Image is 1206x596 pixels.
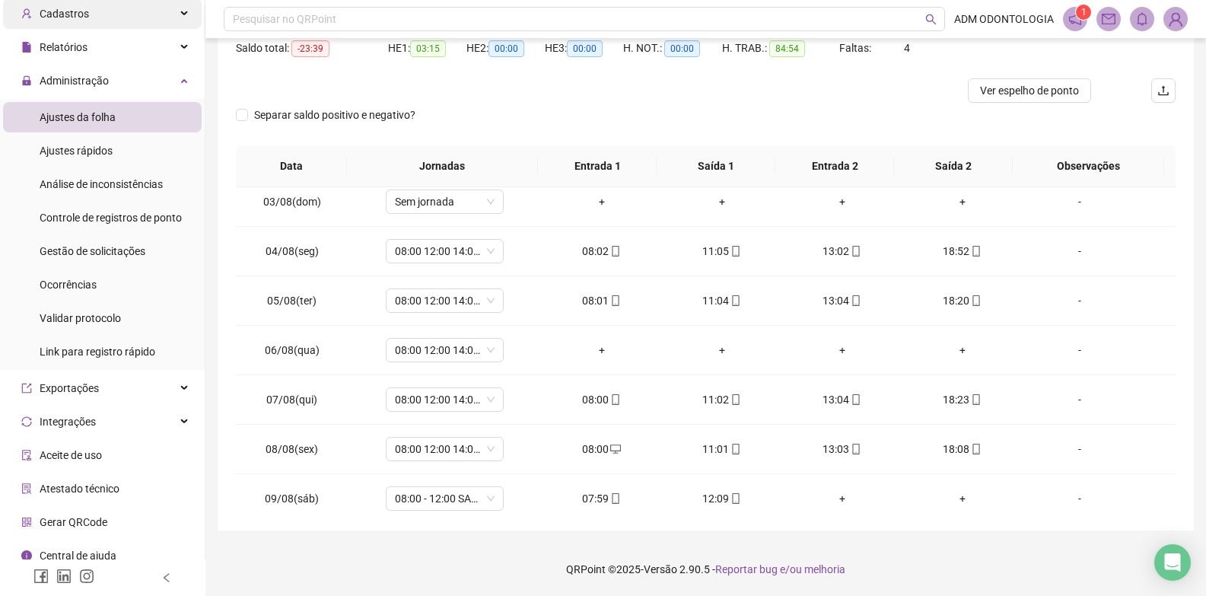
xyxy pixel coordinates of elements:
span: user-add [21,8,32,19]
span: -23:39 [291,40,329,57]
th: Observações [1013,145,1164,187]
span: Link para registro rápido [40,346,155,358]
div: - [1035,342,1125,359]
span: 05/08(ter) [267,295,317,307]
span: Análise de inconsistências [40,178,163,190]
div: - [1035,490,1125,507]
span: 08:00 12:00 14:00 18:00 [395,388,495,411]
span: 07/08(qui) [266,394,317,406]
span: 00:00 [664,40,700,57]
img: 62443 [1164,8,1187,30]
span: mobile [609,394,621,405]
span: Observações [1025,158,1152,174]
div: + [554,342,650,359]
span: mobile [849,394,861,405]
div: 18:20 [915,292,1010,309]
div: H. TRAB.: [722,40,839,57]
span: mobile [849,295,861,306]
span: file [21,42,32,53]
span: 03:15 [410,40,446,57]
div: 11:02 [674,391,770,408]
span: Ocorrências [40,279,97,291]
span: 84:54 [769,40,805,57]
span: mobile [969,246,982,257]
span: solution [21,483,32,494]
div: - [1035,391,1125,408]
span: 03/08(dom) [263,196,321,208]
div: - [1035,441,1125,457]
span: Integrações [40,416,96,428]
span: Atestado técnico [40,483,119,495]
span: qrcode [21,517,32,527]
div: 08:00 [554,441,650,457]
div: + [915,342,1010,359]
button: Ver espelho de ponto [968,78,1091,103]
div: 08:00 [554,391,650,408]
span: lock [21,75,32,86]
span: Faltas: [839,42,873,54]
span: mobile [609,246,621,257]
div: - [1035,193,1125,210]
div: + [674,342,770,359]
span: audit [21,450,32,461]
span: mobile [729,493,741,504]
span: 08:00 12:00 14:00 18:00 [395,339,495,362]
span: ADM ODONTOLOGIA [954,11,1054,27]
th: Entrada 1 [538,145,657,187]
span: Gerar QRCode [40,516,107,528]
div: + [794,193,890,210]
th: Saída 2 [894,145,1013,187]
span: 1 [1081,7,1087,18]
div: + [915,490,1010,507]
span: Cadastros [40,8,89,20]
div: - [1035,292,1125,309]
div: + [794,490,890,507]
div: 11:05 [674,243,770,260]
span: desktop [609,444,621,454]
span: notification [1068,12,1082,26]
div: Open Intercom Messenger [1154,544,1191,581]
span: Relatórios [40,41,88,53]
div: 13:03 [794,441,890,457]
span: facebook [33,569,49,584]
span: Central de ajuda [40,550,116,562]
span: Reportar bug e/ou melhoria [715,563,845,575]
div: 08:01 [554,292,650,309]
div: 18:52 [915,243,1010,260]
span: 06/08(qua) [265,344,320,356]
th: Entrada 2 [775,145,894,187]
div: HE 1: [388,40,466,57]
span: Ajustes rápidos [40,145,113,157]
div: 12:09 [674,490,770,507]
span: mobile [729,246,741,257]
div: 08:02 [554,243,650,260]
div: 07:59 [554,490,650,507]
span: mobile [729,394,741,405]
span: search [925,14,937,25]
div: 18:23 [915,391,1010,408]
span: mobile [609,295,621,306]
span: 04/08(seg) [266,245,319,257]
div: + [915,193,1010,210]
div: H. NOT.: [623,40,722,57]
span: Ver espelho de ponto [980,82,1079,99]
span: 08:00 12:00 14:00 18:00 [395,438,495,461]
span: mobile [969,295,982,306]
span: upload [1157,84,1169,97]
span: mobile [849,246,861,257]
sup: 1 [1076,5,1091,20]
span: 08:00 12:00 14:00 18:00 [395,240,495,263]
div: HE 3: [545,40,623,57]
span: Sem jornada [395,190,495,213]
span: Separar saldo positivo e negativo? [248,107,422,123]
span: Administração [40,75,109,87]
div: 13:04 [794,292,890,309]
span: Exportações [40,382,99,394]
span: 08/08(sex) [266,443,318,455]
span: Validar protocolo [40,312,121,324]
span: Gestão de solicitações [40,245,145,257]
div: 11:01 [674,441,770,457]
div: 13:04 [794,391,890,408]
span: left [161,572,172,583]
span: 00:00 [567,40,603,57]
